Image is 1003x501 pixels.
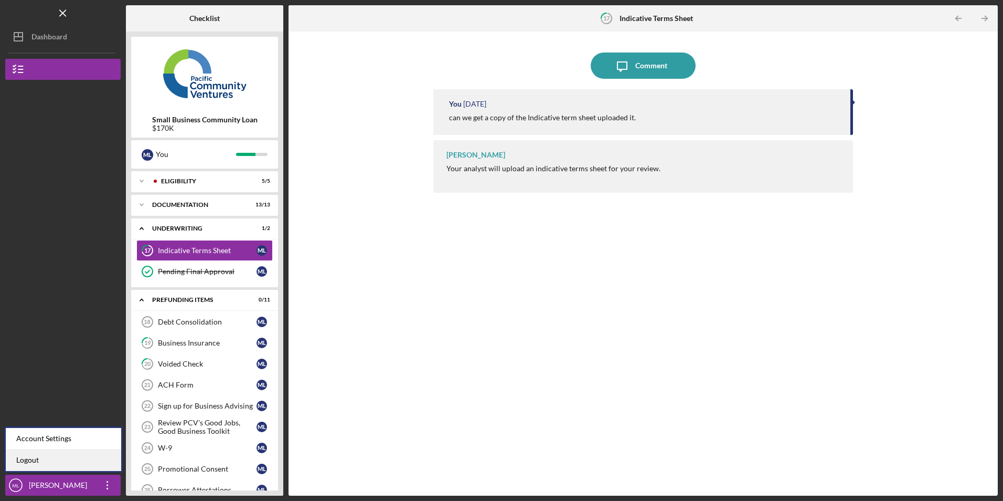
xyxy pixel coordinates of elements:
[158,486,257,494] div: Borrower Attestations
[449,113,636,122] div: can we get a copy of the Indicative term sheet uploaded it.
[257,359,267,369] div: M L
[257,317,267,327] div: M L
[257,266,267,277] div: M L
[144,403,151,409] tspan: 22
[158,318,257,326] div: Debt Consolidation
[136,240,273,261] a: 17Indicative Terms SheetML
[136,458,273,479] a: 25Promotional ConsentML
[257,401,267,411] div: M L
[620,14,693,23] b: Indicative Terms Sheet
[158,267,257,276] div: Pending Final Approval
[161,178,244,184] div: Eligibility
[158,465,257,473] div: Promotional Consent
[152,124,258,132] div: $170K
[144,382,151,388] tspan: 21
[131,42,278,105] img: Product logo
[136,374,273,395] a: 21ACH FormML
[152,116,258,124] b: Small Business Community Loan
[158,360,257,368] div: Voided Check
[152,297,244,303] div: Prefunding Items
[144,445,151,451] tspan: 24
[6,450,121,471] a: Logout
[158,444,257,452] div: W-9
[591,53,696,79] button: Comment
[158,419,257,435] div: Review PCV's Good Jobs, Good Business Toolkit
[136,353,273,374] a: 20Voided CheckML
[5,26,121,47] button: Dashboard
[158,246,257,255] div: Indicative Terms Sheet
[603,15,610,22] tspan: 17
[136,395,273,416] a: 22Sign up for Business AdvisingML
[144,487,151,493] tspan: 26
[144,247,151,254] tspan: 17
[144,361,151,368] tspan: 20
[257,245,267,256] div: M L
[189,14,220,23] b: Checklist
[257,338,267,348] div: M L
[257,485,267,495] div: M L
[257,380,267,390] div: M L
[251,225,270,232] div: 1 / 2
[142,149,153,161] div: M L
[446,151,505,159] div: [PERSON_NAME]
[5,475,121,496] button: ML[PERSON_NAME]
[12,483,19,488] text: ML
[152,202,244,208] div: Documentation
[136,332,273,353] a: 19Business InsuranceML
[158,402,257,410] div: Sign up for Business Advising
[257,464,267,474] div: M L
[156,145,236,163] div: You
[449,100,462,108] div: You
[144,319,150,325] tspan: 18
[635,53,667,79] div: Comment
[136,437,273,458] a: 24W-9ML
[6,428,121,450] div: Account Settings
[144,424,151,430] tspan: 23
[158,339,257,347] div: Business Insurance
[257,443,267,453] div: M L
[251,297,270,303] div: 0 / 11
[136,311,273,332] a: 18Debt ConsolidationML
[144,466,151,472] tspan: 25
[446,164,660,173] div: Your analyst will upload an indicative terms sheet for your review.
[136,416,273,437] a: 23Review PCV's Good Jobs, Good Business ToolkitML
[257,422,267,432] div: M L
[136,479,273,500] a: 26Borrower AttestationsML
[152,225,244,232] div: Underwriting
[136,261,273,282] a: Pending Final ApprovalML
[463,100,486,108] time: 2025-09-15 22:33
[158,381,257,389] div: ACH Form
[251,178,270,184] div: 5 / 5
[26,475,94,498] div: [PERSON_NAME]
[251,202,270,208] div: 13 / 13
[31,26,67,50] div: Dashboard
[144,340,151,347] tspan: 19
